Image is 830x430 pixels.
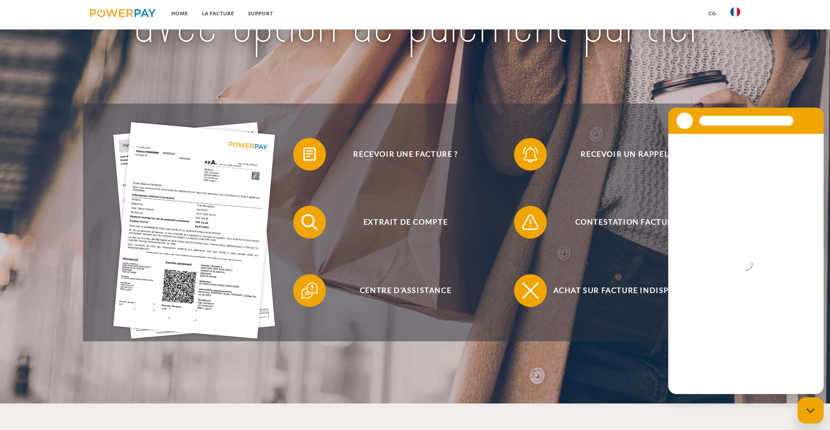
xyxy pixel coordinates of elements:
span: Contestation Facture [526,206,727,239]
span: Achat sur facture indisponible [526,274,727,307]
img: qb_search.svg [299,212,320,232]
iframe: Bouton de lancement de la fenêtre de messagerie [797,397,823,423]
button: Achat sur facture indisponible [514,274,727,307]
a: Support [241,6,280,21]
span: Recevoir une facture ? [305,138,506,171]
img: single_invoice_powerpay_fr.jpg [113,122,275,339]
img: qb_bell.svg [520,144,541,164]
button: Centre d'assistance [293,274,506,307]
img: qb_close.svg [520,280,541,301]
iframe: Fenêtre de messagerie [668,108,823,394]
span: Centre d'assistance [305,274,506,307]
a: CG [702,6,723,21]
span: Recevoir un rappel? [526,138,727,171]
button: Contestation Facture [514,206,727,239]
a: Home [164,6,195,21]
span: Extrait de compte [305,206,506,239]
img: qb_help.svg [299,280,320,301]
img: qb_bill.svg [299,144,320,164]
img: fr [730,7,740,17]
button: Recevoir un rappel? [514,138,727,171]
img: logo-powerpay.svg [90,9,156,17]
button: Extrait de compte [293,206,506,239]
a: LA FACTURE [195,6,241,21]
img: qb_warning.svg [520,212,541,232]
button: Recevoir une facture ? [293,138,506,171]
